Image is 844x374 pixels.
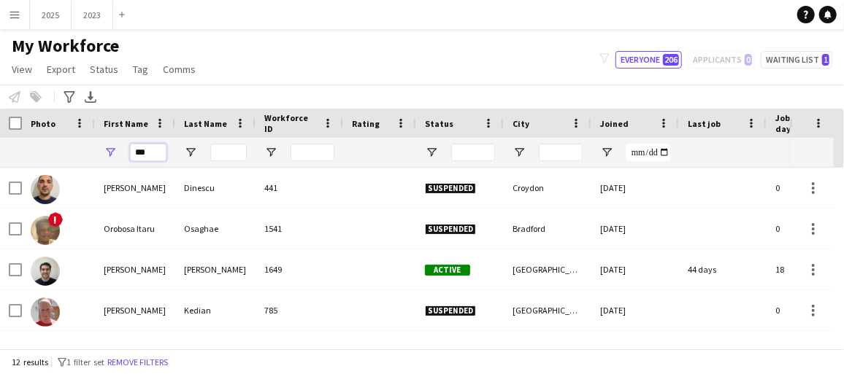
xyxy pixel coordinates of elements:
[127,60,154,79] a: Tag
[591,249,679,289] div: [DATE]
[31,297,60,327] img: Rob Kedian
[256,290,343,330] div: 785
[61,88,78,106] app-action-btn: Advanced filters
[256,209,343,249] div: 1541
[130,144,166,161] input: First Name Filter Input
[184,118,227,129] span: Last Name
[504,249,591,289] div: [GEOGRAPHIC_DATA]
[504,168,591,208] div: Croydon
[31,175,60,204] img: Adrian-Roberto Dinescu
[41,60,81,79] a: Export
[12,35,119,57] span: My Workforce
[31,118,55,129] span: Photo
[425,305,476,316] span: Suspended
[95,290,175,330] div: [PERSON_NAME]
[12,63,32,76] span: View
[6,60,38,79] a: View
[264,112,317,134] span: Workforce ID
[133,63,148,76] span: Tag
[264,146,277,159] button: Open Filter Menu
[184,146,197,159] button: Open Filter Menu
[425,146,438,159] button: Open Filter Menu
[504,331,591,371] div: [GEOGRAPHIC_DATA]
[539,144,583,161] input: City Filter Input
[31,257,60,286] img: Rob Ferguson
[626,144,670,161] input: Joined Filter Input
[48,212,63,227] span: !
[425,183,476,194] span: Suspended
[600,118,629,129] span: Joined
[513,118,529,129] span: City
[256,168,343,208] div: 441
[95,249,175,289] div: [PERSON_NAME]
[175,290,256,330] div: Kedian
[425,224,476,235] span: Suspended
[591,331,679,371] div: [DATE]
[504,290,591,330] div: [GEOGRAPHIC_DATA]
[163,63,196,76] span: Comms
[90,63,118,76] span: Status
[679,331,767,371] div: 59 days
[451,144,495,161] input: Status Filter Input
[688,118,721,129] span: Last job
[615,51,682,69] button: Everyone206
[104,354,171,370] button: Remove filters
[600,146,613,159] button: Open Filter Menu
[679,249,767,289] div: 44 days
[175,168,256,208] div: Dinescu
[175,209,256,249] div: Osaghae
[175,331,256,371] div: [PERSON_NAME]
[72,1,113,29] button: 2023
[95,168,175,208] div: [PERSON_NAME]
[775,112,835,134] span: Jobs (last 90 days)
[175,249,256,289] div: [PERSON_NAME]
[95,209,175,249] div: Orobosa Itaru
[210,144,247,161] input: Last Name Filter Input
[591,209,679,249] div: [DATE]
[104,118,148,129] span: First Name
[822,54,829,66] span: 1
[256,331,343,371] div: 2047
[31,216,60,245] img: Orobosa Itaru Osaghae
[66,357,104,367] span: 1 filter set
[157,60,202,79] a: Comms
[256,249,343,289] div: 1649
[291,144,334,161] input: Workforce ID Filter Input
[591,290,679,330] div: [DATE]
[352,118,380,129] span: Rating
[663,54,679,66] span: 206
[504,209,591,249] div: Bradford
[425,118,453,129] span: Status
[82,88,99,106] app-action-btn: Export XLSX
[591,168,679,208] div: [DATE]
[95,331,175,371] div: [PERSON_NAME]
[425,265,470,276] span: Active
[30,1,72,29] button: 2025
[104,146,117,159] button: Open Filter Menu
[761,51,832,69] button: Waiting list1
[84,60,124,79] a: Status
[513,146,526,159] button: Open Filter Menu
[47,63,75,76] span: Export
